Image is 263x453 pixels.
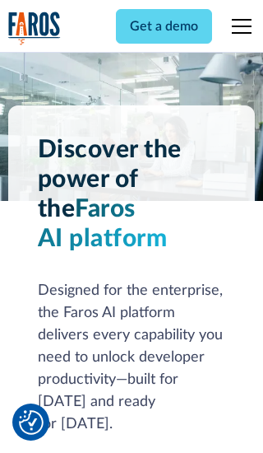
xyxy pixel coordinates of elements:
div: menu [222,7,255,46]
img: Logo of the analytics and reporting company Faros. [8,12,61,45]
a: home [8,12,61,45]
a: Get a demo [116,9,212,44]
h1: Discover the power of the [38,135,226,254]
div: Designed for the enterprise, the Faros AI platform delivers every capability you need to unlock d... [38,280,226,436]
button: Cookie Settings [19,410,44,435]
img: Revisit consent button [19,410,44,435]
span: Faros AI platform [38,197,168,251]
